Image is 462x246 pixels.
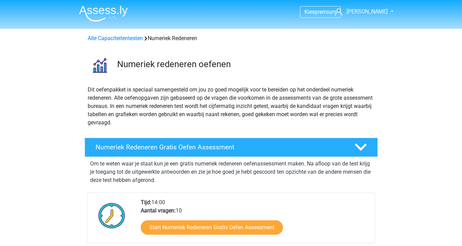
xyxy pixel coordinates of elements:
[85,51,114,80] img: numeriek redeneren
[136,198,374,243] div: 14:00 10
[141,199,151,206] b: Tijd:
[315,9,336,15] span: premium
[117,59,372,70] h3: Numeriek redeneren oefenen
[79,5,128,22] img: Assessly
[95,198,129,233] img: Klok
[96,143,344,151] h4: Numeriek Redeneren Gratis Oefen Assessment
[332,8,388,16] a: [PERSON_NAME]
[304,9,315,15] span: Kies
[300,7,340,16] a: Kiespremium
[141,207,176,214] b: Aantal vragen:
[88,35,143,41] a: Alle Capaciteitentesten
[82,138,380,157] a: Numeriek Redeneren Gratis Oefen Assessment
[347,8,388,15] span: [PERSON_NAME]
[88,86,375,127] p: Dit oefenpakket is speciaal samengesteld om jou zo goed mogelijk voor te bereiden op het onderdee...
[141,220,283,235] a: Start Numeriek Redeneren Gratis Oefen Assessment
[90,160,372,184] p: Om te weten waar je staat kun je een gratis numeriek redeneren oefenassessment maken. Na afloop v...
[85,34,377,42] div: Numeriek Redeneren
